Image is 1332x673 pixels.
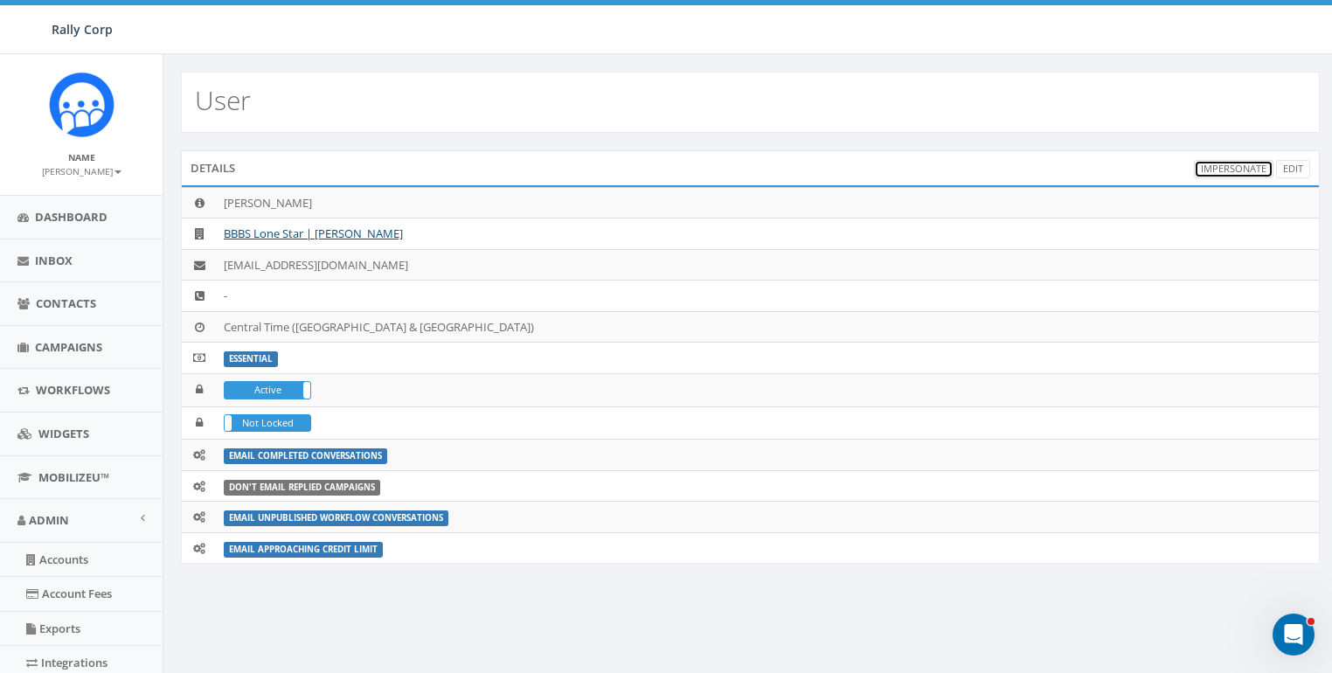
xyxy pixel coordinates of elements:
[217,249,1319,281] td: [EMAIL_ADDRESS][DOMAIN_NAME]
[38,469,109,485] span: MobilizeU™
[35,209,108,225] span: Dashboard
[38,426,89,441] span: Widgets
[49,72,114,137] img: Icon_1.png
[35,253,73,268] span: Inbox
[224,381,311,399] div: ActiveIn Active
[217,281,1319,312] td: -
[225,415,310,431] label: Not Locked
[224,225,403,241] a: BBBS Lone Star | [PERSON_NAME]
[42,163,121,178] a: [PERSON_NAME]
[181,150,1320,185] div: Details
[1273,614,1315,656] iframe: Intercom live chat
[42,165,121,177] small: [PERSON_NAME]
[225,382,310,398] label: Active
[1276,160,1310,178] a: Edit
[68,151,95,163] small: Name
[224,414,311,432] div: LockedNot Locked
[217,187,1319,219] td: [PERSON_NAME]
[224,480,380,496] label: Don't Email Replied Campaigns
[224,351,278,367] label: ESSENTIAL
[52,21,113,38] span: Rally Corp
[29,512,69,528] span: Admin
[36,295,96,311] span: Contacts
[224,542,383,558] label: Email Approaching Credit Limit
[224,510,448,526] label: Email Unpublished Workflow Conversations
[35,339,102,355] span: Campaigns
[1194,160,1273,178] a: Impersonate
[217,311,1319,343] td: Central Time ([GEOGRAPHIC_DATA] & [GEOGRAPHIC_DATA])
[224,448,387,464] label: Email Completed Conversations
[195,86,251,114] h2: User
[36,382,110,398] span: Workflows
